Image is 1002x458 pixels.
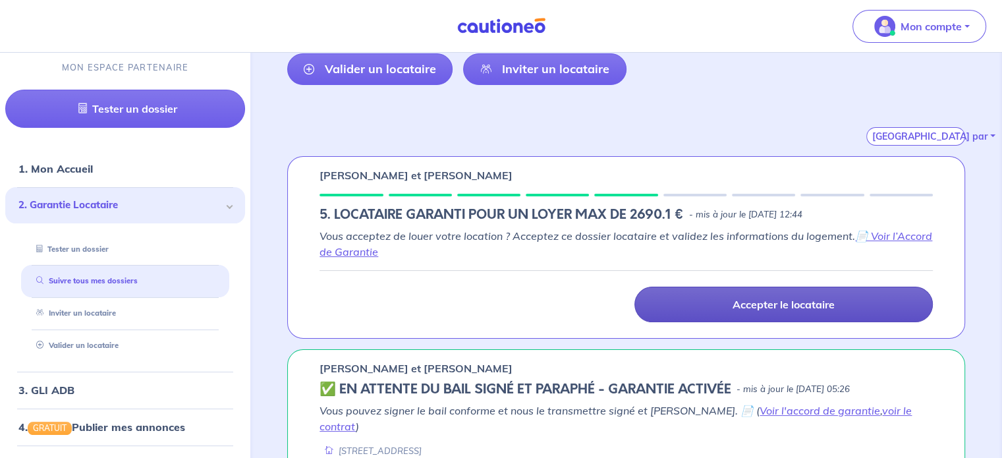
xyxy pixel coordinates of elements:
[463,53,626,85] a: Inviter un locataire
[18,198,222,214] span: 2. Garantie Locataire
[5,377,245,403] div: 3. GLI ADB
[634,287,933,322] a: Accepter le locataire
[901,18,962,34] p: Mon compte
[62,62,189,74] p: MON ESPACE PARTENAIRE
[21,239,229,260] div: Tester un dossier
[320,207,933,223] div: state: RENTER-PROPERTY-IN-PROGRESS, Context: ,
[737,383,850,396] p: - mis à jour le [DATE] 05:26
[21,303,229,325] div: Inviter un locataire
[31,244,109,254] a: Tester un dossier
[866,127,965,146] button: [GEOGRAPHIC_DATA] par
[5,188,245,224] div: 2. Garantie Locataire
[760,404,880,417] a: Voir l'accord de garantie
[31,309,116,318] a: Inviter un locataire
[5,90,245,129] a: Tester un dossier
[689,208,802,221] p: - mis à jour le [DATE] 12:44
[18,163,93,176] a: 1. Mon Accueil
[18,420,185,434] a: 4.GRATUITPublier mes annonces
[21,335,229,357] div: Valider un locataire
[31,341,119,351] a: Valider un locataire
[320,207,684,223] h5: 5. LOCATAIRE GARANTI POUR UN LOYER MAX DE 2690.1 €
[874,16,895,37] img: illu_account_valid_menu.svg
[18,384,74,397] a: 3. GLI ADB
[852,10,986,43] button: illu_account_valid_menu.svgMon compte
[31,277,138,286] a: Suivre tous mes dossiers
[320,382,933,397] div: state: CONTRACT-SIGNED, Context: FINISHED,IS-GL-CAUTION
[5,156,245,183] div: 1. Mon Accueil
[320,445,422,457] div: [STREET_ADDRESS]
[320,229,932,258] em: Vous acceptez de louer votre location ? Acceptez ce dossier locataire et validez les informations...
[320,167,513,183] p: [PERSON_NAME] et [PERSON_NAME]
[21,271,229,293] div: Suivre tous mes dossiers
[320,404,912,433] em: Vous pouvez signer le bail conforme et nous le transmettre signé et [PERSON_NAME]. 📄 ( , )
[320,382,731,397] h5: ✅️️️ EN ATTENTE DU BAIL SIGNÉ ET PARAPHÉ - GARANTIE ACTIVÉE
[452,18,551,34] img: Cautioneo
[320,360,513,376] p: [PERSON_NAME] et [PERSON_NAME]
[287,53,453,85] a: Valider un locataire
[733,298,835,311] p: Accepter le locataire
[5,414,245,440] div: 4.GRATUITPublier mes annonces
